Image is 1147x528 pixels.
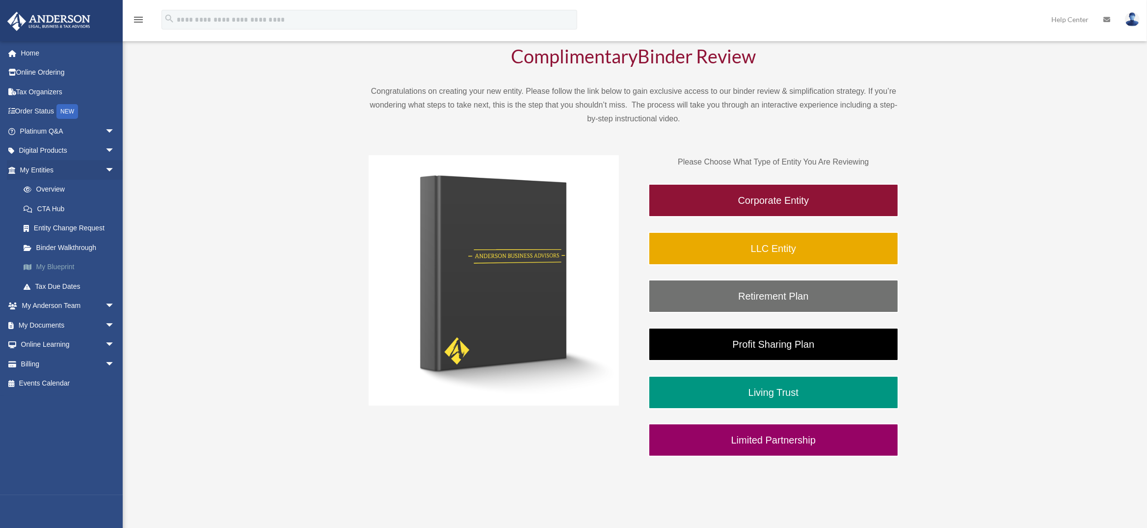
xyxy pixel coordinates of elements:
[648,279,899,313] a: Retirement Plan
[105,354,125,374] span: arrow_drop_down
[105,121,125,141] span: arrow_drop_down
[4,12,93,31] img: Anderson Advisors Platinum Portal
[105,315,125,335] span: arrow_drop_down
[7,63,130,83] a: Online Ordering
[133,17,144,26] a: menu
[14,219,130,238] a: Entity Change Request
[1125,12,1140,27] img: User Pic
[105,335,125,355] span: arrow_drop_down
[7,374,130,393] a: Events Calendar
[14,180,130,199] a: Overview
[7,354,130,374] a: Billingarrow_drop_down
[648,328,899,361] a: Profit Sharing Plan
[7,335,130,355] a: Online Learningarrow_drop_down
[648,155,899,169] p: Please Choose What Type of Entity You Are Reviewing
[164,13,175,24] i: search
[7,102,130,122] a: Order StatusNEW
[14,199,130,219] a: CTA Hub
[7,160,130,180] a: My Entitiesarrow_drop_down
[638,45,756,67] span: Binder Review
[7,296,130,316] a: My Anderson Teamarrow_drop_down
[105,160,125,180] span: arrow_drop_down
[56,104,78,119] div: NEW
[7,141,130,161] a: Digital Productsarrow_drop_down
[648,423,899,457] a: Limited Partnership
[133,14,144,26] i: menu
[7,43,130,63] a: Home
[14,257,130,277] a: My Blueprint
[105,296,125,316] span: arrow_drop_down
[369,84,899,126] p: Congratulations on creating your new entity. Please follow the link below to gain exclusive acces...
[648,232,899,265] a: LLC Entity
[7,121,130,141] a: Platinum Q&Aarrow_drop_down
[105,141,125,161] span: arrow_drop_down
[14,277,130,296] a: Tax Due Dates
[648,376,899,409] a: Living Trust
[648,184,899,217] a: Corporate Entity
[7,315,130,335] a: My Documentsarrow_drop_down
[14,238,125,257] a: Binder Walkthrough
[7,82,130,102] a: Tax Organizers
[511,45,638,67] span: Complimentary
